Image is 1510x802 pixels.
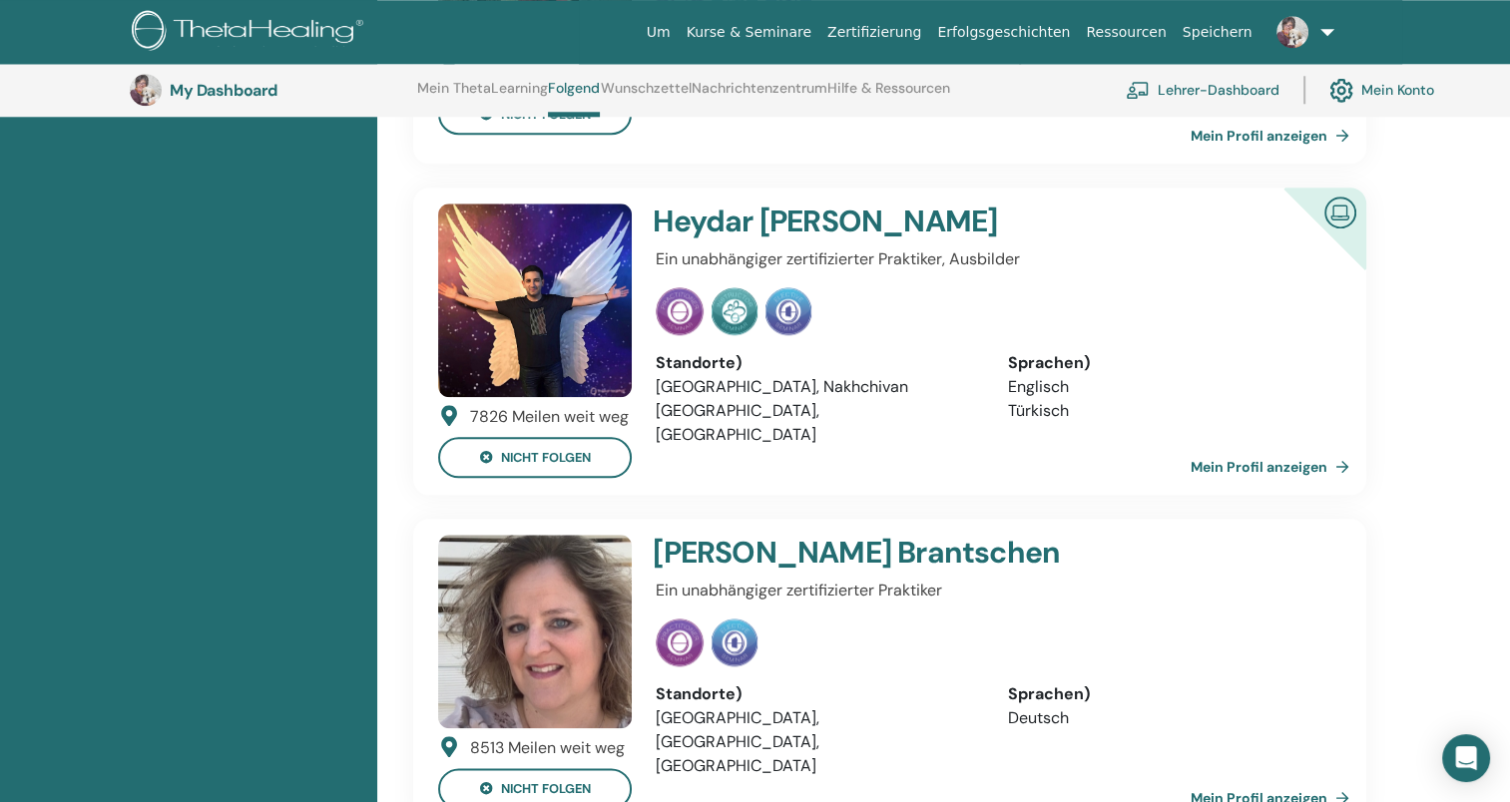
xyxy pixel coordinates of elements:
a: Um [639,14,679,51]
li: Englisch [1008,375,1329,399]
li: Deutsch [1008,706,1329,730]
div: Standorte) [656,351,977,375]
div: Open Intercom Messenger [1442,734,1490,782]
h3: My Dashboard [170,81,369,100]
div: Sprachen) [1008,351,1329,375]
a: Folgend [548,80,600,117]
h4: Heydar [PERSON_NAME] [653,203,1215,239]
a: Ressourcen [1078,14,1174,51]
div: Zertifizierter Online -Ausbilder [1252,188,1366,302]
a: Kurse & Seminare [679,14,819,51]
div: 8513 Meilen weit weg [470,736,625,760]
div: Standorte) [656,682,977,706]
img: logo.png [132,10,370,55]
a: Mein Profil anzeigen [1191,116,1357,156]
img: chalkboard-teacher.svg [1126,81,1150,99]
img: Zertifizierter Online -Ausbilder [1316,189,1364,233]
img: cog.svg [1329,73,1353,107]
h4: [PERSON_NAME] Brantschen [653,535,1215,571]
img: default.jpg [130,74,162,106]
img: default.jpg [438,203,632,397]
li: [GEOGRAPHIC_DATA], [GEOGRAPHIC_DATA] [656,399,977,447]
a: Lehrer-Dashboard [1126,68,1279,112]
button: nicht folgen [438,437,632,478]
p: Ein unabhängiger zertifizierter Praktiker, Ausbilder [656,247,1329,271]
p: Ein unabhängiger zertifizierter Praktiker [656,579,1329,602]
a: Erfolgsgeschichten [929,14,1078,51]
img: default.jpg [438,535,632,728]
a: Hilfe & Ressourcen [827,80,950,112]
img: default.jpg [1276,16,1308,48]
a: Mein Profil anzeigen [1191,447,1357,487]
li: Türkisch [1008,399,1329,423]
a: Wunschzettel [601,80,692,112]
a: Zertifizierung [819,14,929,51]
li: [GEOGRAPHIC_DATA], [GEOGRAPHIC_DATA], [GEOGRAPHIC_DATA] [656,706,977,778]
li: [GEOGRAPHIC_DATA], Nakhchivan [656,375,977,399]
div: 7826 Meilen weit weg [470,405,629,429]
div: Sprachen) [1008,682,1329,706]
a: Nachrichtenzentrum [692,80,827,112]
a: Mein ThetaLearning [417,80,548,112]
a: Speichern [1175,14,1260,51]
a: Mein Konto [1329,68,1434,112]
